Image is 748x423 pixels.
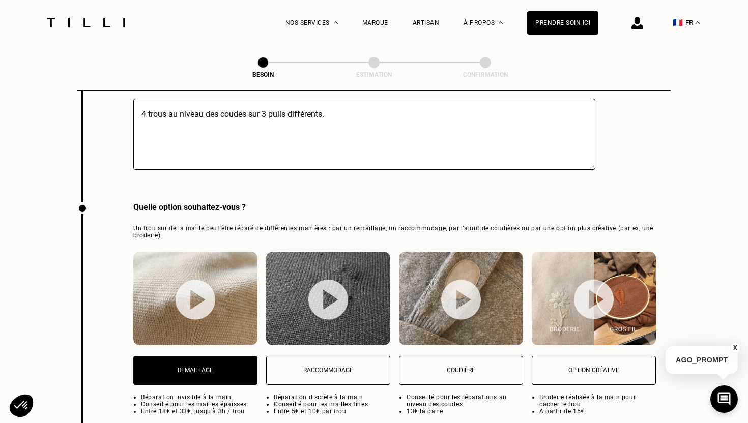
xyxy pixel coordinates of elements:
li: Conseillé pour les réparations au niveau des coudes [407,394,523,408]
button: Option créative [532,356,656,385]
button: Coudière [399,356,523,385]
li: A partir de 15€ [539,408,656,415]
textarea: 4 trous au niveau des coudes sur 3 pulls différents. [133,99,595,170]
img: bouton lecture [308,280,348,320]
a: Artisan [413,19,440,26]
img: Raccommodage [266,252,390,345]
p: Coudière [405,367,517,374]
img: Logo du service de couturière Tilli [43,18,129,27]
li: Broderie réalisée à la main pour cacher le trou [539,394,656,408]
button: X [730,342,740,353]
a: Prendre soin ici [527,11,598,35]
img: Menu déroulant [334,21,338,24]
img: Menu déroulant à propos [499,21,503,24]
li: Réparation invisible à la main [141,394,257,401]
span: Un trou sur de la maille peut être réparé de différentes manières : par un remaillage, un raccomm... [133,225,671,239]
img: Option créative [532,252,656,345]
p: AGO_PROMPT [666,346,738,374]
li: Réparation discrète à la main [274,394,390,401]
div: Besoin [212,71,314,78]
p: Remaillage [139,367,252,374]
li: Conseillé pour les mailles fines [274,401,390,408]
li: Entre 18€ et 33€, jusqu’à 3h / trou [141,408,257,415]
img: icône connexion [631,17,643,29]
div: Estimation [323,71,425,78]
p: Raccommodage [272,367,385,374]
a: Marque [362,19,388,26]
li: Conseillé pour les mailles épaisses [141,401,257,408]
p: Option créative [537,367,650,374]
div: Confirmation [435,71,536,78]
img: Coudière [399,252,523,345]
button: Raccommodage [266,356,390,385]
img: bouton lecture [441,280,481,320]
button: Remaillage [133,356,257,385]
div: Quelle option souhaitez-vous ? [133,202,671,212]
span: 🇫🇷 [673,18,683,27]
img: Remaillage [133,252,257,345]
img: bouton lecture [176,280,215,320]
li: 13€ la paire [407,408,523,415]
img: menu déroulant [696,21,700,24]
li: Entre 5€ et 10€ par trou [274,408,390,415]
img: bouton lecture [574,279,614,319]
